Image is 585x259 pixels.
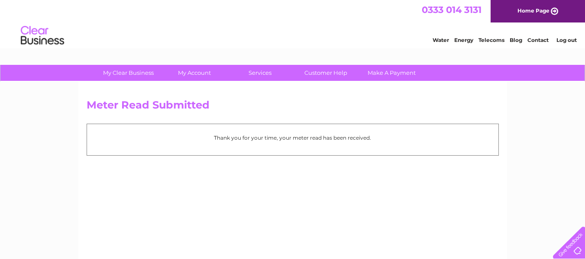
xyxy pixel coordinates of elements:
a: My Account [158,65,230,81]
a: Energy [454,37,473,43]
a: Make A Payment [356,65,427,81]
p: Thank you for your time, your meter read has been received. [91,134,494,142]
a: 0333 014 3131 [422,4,482,15]
a: Log out [556,37,577,43]
a: Services [224,65,296,81]
h2: Meter Read Submitted [87,99,499,115]
a: Customer Help [290,65,362,81]
a: Water [433,37,449,43]
a: Telecoms [478,37,504,43]
a: Blog [510,37,522,43]
a: My Clear Business [93,65,164,81]
a: Contact [527,37,549,43]
img: logo.png [20,22,65,49]
div: Clear Business is a trading name of Verastar Limited (registered in [GEOGRAPHIC_DATA] No. 3667643... [88,5,498,42]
